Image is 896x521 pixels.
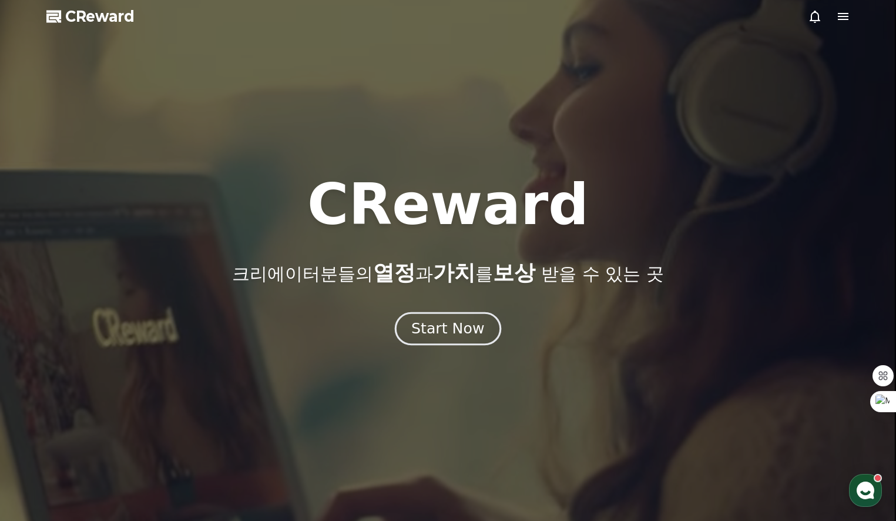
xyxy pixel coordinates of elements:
[395,312,501,346] button: Start Now
[46,7,135,26] a: CReward
[135,316,215,328] div: [PHONE_NUMBER]
[39,185,194,232] div: (수집된 개인정보는 상담 답변 알림 목적으로만 이용되고, 삭제 요청을 주시기 전까지 보유됩니다. 제출하지 않으시면 상담 답변 알림을 받을 수 없어요.)
[42,266,193,289] span: [EMAIL_ADDRESS][DOMAIN_NAME]
[38,127,69,136] div: CReward
[60,64,215,111] div: 안녕하세요? 채널승인은 된거같은데 콘텐츠 다운로드가 안돼고 ,영상신청 url을 입력하라고 하는데 뭘 말하는건가요?
[411,319,484,339] div: Start Now
[307,176,589,233] h1: CReward
[39,143,194,179] div: 연락처를 확인해주세요. 오프라인 상태가 되면 이메일로 답변 알림을 보내드려요.
[433,260,475,285] span: 가치
[373,260,415,285] span: 열정
[493,260,535,285] span: 보상
[64,19,162,29] div: 몇 분 내 답변 받으실 수 있어요
[40,249,195,261] div: 이메일
[64,6,110,19] div: CReward
[232,261,663,285] p: 크리에이터분들의 과 를 받을 수 있는 곳
[397,325,499,336] a: Start Now
[65,7,135,26] span: CReward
